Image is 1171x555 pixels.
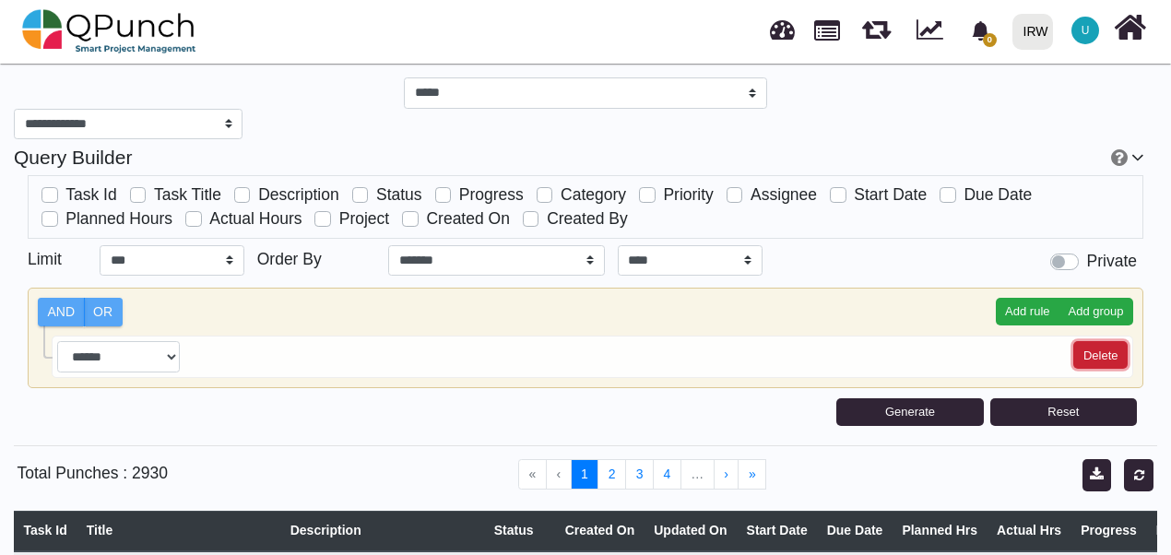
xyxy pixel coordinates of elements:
[494,521,546,540] div: Status
[996,298,1059,325] button: Add rule
[426,209,509,228] span: Created On
[1004,1,1060,62] a: IRW
[565,521,634,540] div: Created On
[902,521,977,540] div: Planned Hrs
[24,521,67,540] div: Task Id
[983,33,997,47] span: 0
[258,185,339,204] span: Description
[997,521,1061,540] div: Actual Hrs
[714,459,739,490] button: Go to next page
[738,459,766,490] button: Go to last page
[597,459,626,490] button: Go to page 2
[836,398,983,426] button: Generate
[244,459,1040,490] ul: Pagination
[964,185,1032,204] span: Due Date
[22,4,196,59] img: qpunch-sp.fa6292f.png
[1087,252,1137,271] h5: Private
[547,209,628,228] span: Created By
[854,185,927,204] span: Start Date
[960,1,1005,59] a: bell fill0
[862,9,891,40] span: Releases
[65,185,116,204] span: Task Id
[907,1,960,62] div: Dynamic Report
[154,185,221,204] span: Task Title
[244,245,388,271] h5: Order By
[1059,298,1133,325] button: Add group
[625,459,654,490] button: Go to page 3
[1082,25,1090,36] span: U
[653,459,681,490] button: Go to page 4
[971,21,990,41] svg: bell fill
[1071,17,1099,44] span: Usman.ali
[1114,10,1146,45] i: Home
[751,185,817,204] span: Assignee
[339,209,389,228] span: Project
[1108,147,1131,168] a: Help
[964,14,997,47] div: Notification
[459,185,524,204] span: Progress
[1060,1,1110,60] a: U
[209,209,302,228] span: Actual Hours
[1023,16,1048,48] div: IRW
[290,521,475,540] div: Description
[65,209,172,228] span: Planned Hours
[814,12,840,41] span: Projects
[663,185,713,204] span: Priority
[376,185,422,204] span: Status
[747,521,808,540] div: Start Date
[571,459,599,490] button: Go to page 1
[18,464,245,483] h5: Total Punches : 2930
[827,521,883,540] div: Due Date
[990,398,1137,426] button: Reset
[561,185,626,204] span: Category
[770,11,795,39] span: Dashboard
[38,298,85,327] label: AND
[87,521,271,540] div: Title
[1073,341,1128,369] button: Delete
[84,298,123,327] label: OR
[1081,521,1137,540] div: Progress
[28,245,100,271] h5: Limit
[654,521,727,540] div: Updated On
